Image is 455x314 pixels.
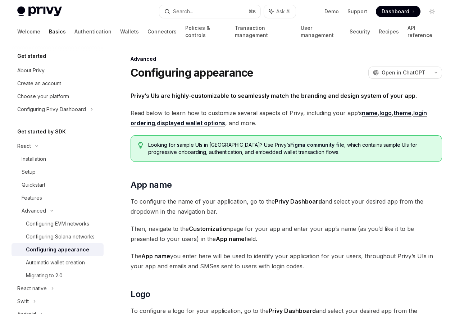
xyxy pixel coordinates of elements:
div: Swift [17,297,29,306]
span: The you enter here will be used to identify your application for your users, throughout Privy’s U... [131,251,442,271]
span: Logo [131,288,150,300]
a: Choose your platform [12,90,104,103]
a: Policies & controls [185,23,226,40]
a: Welcome [17,23,40,40]
a: Transaction management [235,23,292,40]
h1: Configuring appearance [131,66,254,79]
span: Looking for sample UIs in [GEOGRAPHIC_DATA]? Use Privy’s , which contains sample UIs for progress... [148,141,434,156]
a: Support [347,8,367,15]
a: Configuring EVM networks [12,217,104,230]
strong: App name [141,252,170,260]
span: Dashboard [382,8,409,15]
a: API reference [408,23,438,40]
a: Demo [324,8,339,15]
strong: Privy Dashboard [275,198,322,205]
div: Features [22,194,42,202]
span: Then, navigate to the page for your app and enter your app’s name (as you’d like it to be present... [131,224,442,244]
a: Wallets [120,23,139,40]
a: Dashboard [376,6,420,17]
span: To configure the name of your application, go to the and select your desired app from the dropdow... [131,196,442,217]
a: User management [301,23,341,40]
a: displayed wallet options [157,119,225,127]
a: Authentication [74,23,112,40]
span: ⌘ K [249,9,256,14]
a: Quickstart [12,178,104,191]
strong: Privy’s UIs are highly-customizable to seamlessly match the branding and design system of your app. [131,92,417,99]
div: Installation [22,155,46,163]
div: Advanced [131,55,442,63]
svg: Tip [138,142,143,149]
a: logo [379,109,392,117]
span: Read below to learn how to customize several aspects of Privy, including your app’s , , , , , and... [131,108,442,128]
div: Advanced [22,206,46,215]
a: name [362,109,378,117]
div: Configuring Solana networks [26,232,95,241]
div: Configuring EVM networks [26,219,89,228]
h5: Get started by SDK [17,127,66,136]
a: Migrating to 2.0 [12,269,104,282]
div: Automatic wallet creation [26,258,85,267]
div: Migrating to 2.0 [26,271,63,280]
div: Configuring Privy Dashboard [17,105,86,114]
a: Configuring appearance [12,243,104,256]
a: Connectors [147,23,177,40]
a: Configuring Solana networks [12,230,104,243]
a: Features [12,191,104,204]
span: Open in ChatGPT [382,69,426,76]
strong: App name [216,235,245,242]
span: App name [131,179,172,191]
a: Setup [12,165,104,178]
button: Ask AI [264,5,296,18]
span: Ask AI [276,8,291,15]
div: Create an account [17,79,61,88]
div: Search... [173,7,193,16]
a: Security [350,23,370,40]
a: Recipes [379,23,399,40]
a: Create an account [12,77,104,90]
button: Toggle dark mode [426,6,438,17]
div: React native [17,284,47,293]
div: Setup [22,168,36,176]
div: Quickstart [22,181,45,189]
div: Configuring appearance [26,245,89,254]
h5: Get started [17,52,46,60]
div: React [17,142,31,150]
a: About Privy [12,64,104,77]
a: Figma community file [290,142,344,148]
a: Installation [12,153,104,165]
a: theme [393,109,411,117]
div: About Privy [17,66,45,75]
button: Search...⌘K [159,5,260,18]
img: light logo [17,6,62,17]
strong: Customization [189,225,230,232]
a: Automatic wallet creation [12,256,104,269]
a: Basics [49,23,66,40]
button: Open in ChatGPT [368,67,430,79]
div: Choose your platform [17,92,69,101]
